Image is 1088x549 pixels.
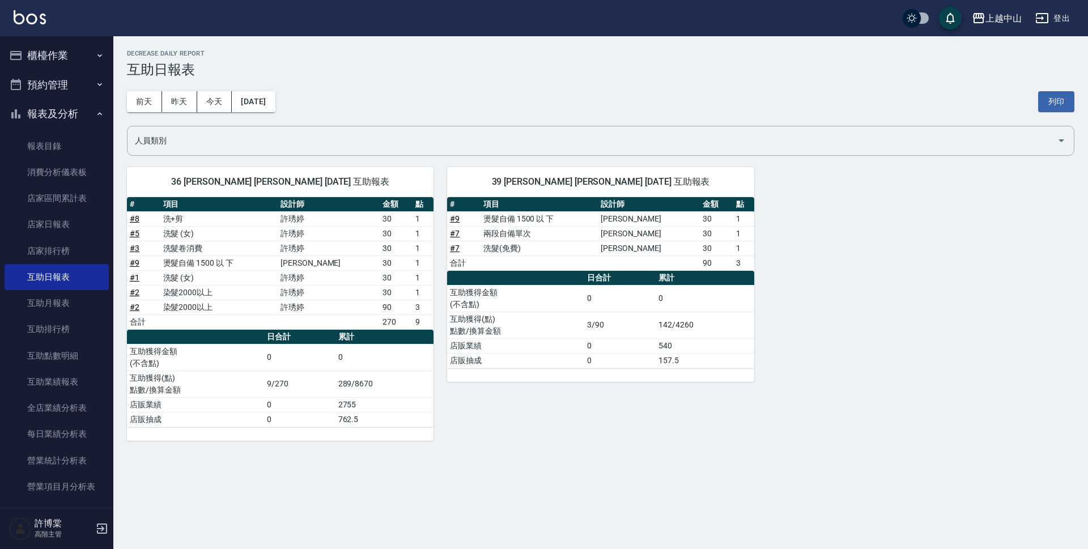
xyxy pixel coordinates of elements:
span: 39 [PERSON_NAME] [PERSON_NAME] [DATE] 互助報表 [461,176,740,188]
td: 燙髮自備 1500 以 下 [481,211,598,226]
a: #2 [130,288,139,297]
td: 1 [733,241,754,256]
td: 0 [264,344,335,371]
button: 登出 [1031,8,1074,29]
td: 1 [413,270,433,285]
button: 上越中山 [967,7,1026,30]
td: 1 [413,241,433,256]
th: 累計 [656,271,754,286]
td: 30 [700,241,733,256]
td: 合計 [127,314,160,329]
td: 3/90 [584,312,656,338]
td: 1 [733,226,754,241]
th: # [447,197,481,212]
td: 洗髮 (女) [160,226,278,241]
th: 金額 [700,197,733,212]
th: 設計師 [278,197,380,212]
th: 累計 [335,330,434,344]
td: 互助獲得金額 (不含點) [127,344,264,371]
a: 報表目錄 [5,133,109,159]
a: 互助日報表 [5,264,109,290]
a: 互助月報表 [5,290,109,316]
td: 1 [413,226,433,241]
td: 30 [700,211,733,226]
a: 營業項目月分析表 [5,474,109,500]
th: 項目 [481,197,598,212]
td: 30 [380,226,413,241]
td: [PERSON_NAME] [598,226,700,241]
button: 前天 [127,91,162,112]
table: a dense table [127,197,433,330]
th: 日合計 [584,271,656,286]
img: Person [9,517,32,540]
a: 消費分析儀表板 [5,159,109,185]
td: 染髮2000以上 [160,285,278,300]
th: # [127,197,160,212]
td: 270 [380,314,413,329]
a: #7 [450,244,460,253]
td: 許琇婷 [278,241,380,256]
td: 9 [413,314,433,329]
td: 許琇婷 [278,300,380,314]
button: 櫃檯作業 [5,41,109,70]
td: 店販抽成 [127,412,264,427]
button: [DATE] [232,91,275,112]
a: 店家排行榜 [5,238,109,264]
td: [PERSON_NAME] [598,241,700,256]
img: Logo [14,10,46,24]
td: 1 [413,211,433,226]
td: 燙髮自備 1500 以 下 [160,256,278,270]
td: 30 [380,270,413,285]
span: 36 [PERSON_NAME] [PERSON_NAME] [DATE] 互助報表 [141,176,420,188]
th: 金額 [380,197,413,212]
a: 店家日報表 [5,211,109,237]
td: 店販抽成 [447,353,584,368]
td: [PERSON_NAME] [598,211,700,226]
td: 30 [380,285,413,300]
table: a dense table [447,271,754,368]
a: #8 [130,214,139,223]
td: 許琇婷 [278,285,380,300]
td: 30 [700,226,733,241]
td: [PERSON_NAME] [278,256,380,270]
button: save [939,7,962,29]
button: 昨天 [162,91,197,112]
a: 每日業績分析表 [5,421,109,447]
button: 列印 [1038,91,1074,112]
h3: 互助日報表 [127,62,1074,78]
td: 157.5 [656,353,754,368]
button: 今天 [197,91,232,112]
td: 1 [413,285,433,300]
a: 互助點數明細 [5,343,109,369]
a: #3 [130,244,139,253]
td: 0 [264,397,335,412]
a: 店家區間累計表 [5,185,109,211]
h5: 許博棠 [35,518,92,529]
a: 互助排行榜 [5,316,109,342]
td: 289/8670 [335,371,434,397]
th: 點 [733,197,754,212]
td: 30 [380,241,413,256]
td: 店販業績 [447,338,584,353]
td: 1 [733,211,754,226]
td: 許琇婷 [278,270,380,285]
a: #9 [450,214,460,223]
td: 0 [584,353,656,368]
td: 540 [656,338,754,353]
td: 0 [584,285,656,312]
td: 洗髮 (女) [160,270,278,285]
td: 30 [380,256,413,270]
td: 0 [584,338,656,353]
button: 報表及分析 [5,99,109,129]
td: 0 [264,412,335,427]
a: 全店業績分析表 [5,395,109,421]
div: 上越中山 [985,11,1022,25]
td: 許琇婷 [278,211,380,226]
td: 洗髮卷消費 [160,241,278,256]
a: #9 [130,258,139,267]
th: 日合計 [264,330,335,344]
td: 0 [335,344,434,371]
td: 3 [413,300,433,314]
td: 互助獲得金額 (不含點) [447,285,584,312]
td: 互助獲得(點) 點數/換算金額 [447,312,584,338]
